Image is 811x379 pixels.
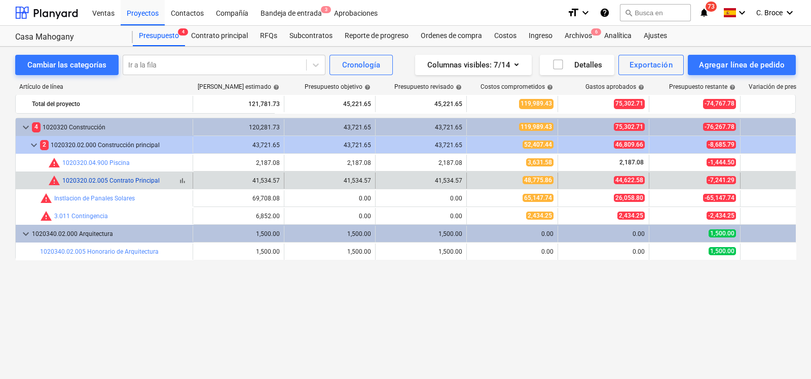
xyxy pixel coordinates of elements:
[54,195,135,202] a: Instlacion de Panales Solares
[688,55,796,75] button: Agregar línea de pedido
[283,26,339,46] a: Subcontratos
[707,176,736,184] span: -7,241.29
[707,141,736,149] span: -8,685.79
[185,26,254,46] a: Contrato principal
[699,58,785,72] div: Agregar línea de pedido
[40,140,49,150] span: 2
[40,192,52,204] span: Los costos asociados exceden el presupuesto revisado
[562,230,645,237] div: 0.00
[415,26,488,46] a: Ordenes de compra
[197,124,280,131] div: 120,281.73
[254,26,283,46] a: RFQs
[709,229,736,237] span: 1,500.00
[40,137,189,153] div: 1020320.02.000 Construcción principal
[288,177,371,184] div: 41,534.57
[178,28,188,36] span: 4
[305,83,371,90] div: Presupuesto objetivo
[380,213,462,220] div: 0.00
[727,84,735,90] span: help
[638,26,673,46] div: Ajustes
[288,230,371,237] div: 1,500.00
[471,248,554,255] div: 0.00
[630,58,673,72] div: Exportación
[562,248,645,255] div: 0.00
[15,55,119,75] button: Cambiar las categorías
[40,248,159,255] a: 1020340.02.005 Honorario de Arquitectura
[614,99,645,109] span: 75,302.71
[321,6,331,13] span: 3
[519,123,554,131] span: 119,989.43
[471,230,554,237] div: 0.00
[15,32,121,43] div: Casa Mahogany
[559,26,598,46] div: Archivos
[618,159,645,166] span: 2,187.08
[32,119,189,135] div: 1020320 Construcción
[197,159,280,166] div: 2,187.08
[48,157,60,169] span: Los costos asociados exceden el presupuesto revisado
[380,230,462,237] div: 1,500.00
[198,83,279,90] div: [PERSON_NAME] estimado
[288,159,371,166] div: 2,187.08
[32,96,189,112] div: Total del proyecto
[523,194,554,202] span: 65,147.74
[699,7,709,19] i: notifications
[591,28,601,36] span: 6
[380,195,462,202] div: 0.00
[614,123,645,131] span: 75,302.71
[197,177,280,184] div: 41,534.57
[760,330,811,379] div: Chat Widget
[523,141,554,149] span: 52,407.44
[62,159,130,166] a: 1020320.04.900 Piscina
[62,177,160,184] a: 1020320.02.005 Contrato Principal
[40,210,52,222] span: Los costos asociados exceden el presupuesto revisado
[380,177,462,184] div: 41,534.57
[567,7,579,19] i: format_size
[362,84,371,90] span: help
[488,26,523,46] a: Costos
[636,84,644,90] span: help
[339,26,415,46] a: Reporte de progreso
[133,26,185,46] a: Presupuesto4
[598,26,638,46] a: Analítica
[552,58,602,72] div: Detalles
[288,124,371,131] div: 43,721.65
[624,9,633,17] span: search
[620,4,691,21] button: Busca en
[703,99,736,109] span: -74,767.78
[523,176,554,184] span: 48,775.86
[703,123,736,131] span: -76,267.78
[736,7,748,19] i: keyboard_arrow_down
[756,9,783,17] span: C. Broce
[707,212,736,220] span: -2,434.25
[427,58,520,72] div: Columnas visibles : 7/14
[526,158,554,166] span: 3,631.58
[197,230,280,237] div: 1,500.00
[600,7,610,19] i: Base de conocimientos
[519,99,554,109] span: 119,989.43
[27,58,106,72] div: Cambiar las categorías
[197,195,280,202] div: 69,708.08
[380,142,462,149] div: 43,721.65
[585,83,644,90] div: Gastos aprobados
[669,83,735,90] div: Presupuesto restante
[54,213,108,220] a: 3.011 Contingencia
[197,213,280,220] div: 6,852.00
[20,121,32,133] span: keyboard_arrow_down
[540,55,614,75] button: Detalles
[178,177,187,185] span: bar_chart
[545,84,553,90] span: help
[526,212,554,220] span: 2,434.25
[288,96,371,112] div: 45,221.65
[709,247,736,255] span: 1,500.00
[481,83,553,90] div: Costos comprometidos
[784,7,796,19] i: keyboard_arrow_down
[579,7,592,19] i: keyboard_arrow_down
[288,142,371,149] div: 43,721.65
